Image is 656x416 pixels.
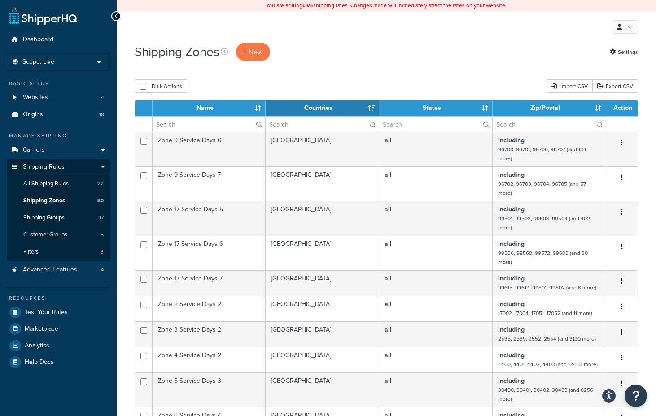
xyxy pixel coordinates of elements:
[266,347,379,372] td: [GEOGRAPHIC_DATA]
[498,205,525,214] b: including
[23,266,77,274] span: Advanced Features
[498,376,525,385] b: including
[7,159,110,261] li: Shipping Rules
[7,106,110,123] a: Origins 18
[23,94,48,101] span: Websites
[7,262,110,278] a: Advanced Features 4
[302,1,313,9] b: LIVE
[101,266,104,274] span: 4
[7,294,110,302] div: Resources
[498,309,592,317] small: 17002, 17004, 17051, 17052 (and 11 more)
[547,79,592,93] div: Import CSV
[153,372,266,407] td: Zone 5 Service Days 3
[498,284,596,292] small: 99615, 99619, 99801, 99802 (and 6 more)
[23,197,65,205] span: Shipping Zones
[153,201,266,236] td: Zone 17 Service Days 5
[266,372,379,407] td: [GEOGRAPHIC_DATA]
[25,309,68,316] span: Test Your Rates
[498,325,525,334] b: including
[498,145,586,162] small: 96700, 96701, 96706, 96707 (and 134 more)
[266,321,379,347] td: [GEOGRAPHIC_DATA]
[498,299,525,309] b: including
[7,210,110,226] li: Shipping Groups
[498,386,593,403] small: 30400, 30401, 30402, 30403 (and 6256 more)
[7,227,110,243] li: Customer Groups
[25,342,49,350] span: Analytics
[385,136,392,145] b: all
[23,248,39,256] span: Filters
[153,117,265,132] input: Search
[498,274,525,283] b: including
[498,350,525,360] b: including
[25,359,54,366] span: Help Docs
[385,170,392,180] b: all
[153,166,266,201] td: Zone 9 Service Days 7
[135,43,219,61] h1: Shipping Zones
[625,385,647,407] button: Open Resource Center
[7,193,110,209] li: Shipping Zones
[379,117,492,132] input: Search
[266,132,379,166] td: [GEOGRAPHIC_DATA]
[498,180,586,197] small: 96702, 96703, 96704, 96705 (and 57 more)
[7,159,110,175] a: Shipping Rules
[592,79,638,93] a: Export CSV
[7,31,110,48] a: Dashboard
[101,231,104,239] span: 5
[153,100,266,116] th: Name: activate to sort column ascending
[153,296,266,321] td: Zone 2 Service Days 2
[7,175,110,192] a: All Shipping Rules 22
[266,201,379,236] td: [GEOGRAPHIC_DATA]
[7,175,110,192] li: All Shipping Rules
[97,180,104,188] span: 22
[498,215,590,232] small: 99501, 99502, 99503, 99504 (and 402 more)
[99,111,104,118] span: 18
[99,214,104,222] span: 17
[7,321,110,337] li: Marketplace
[7,354,110,370] a: Help Docs
[101,94,104,101] span: 4
[23,180,69,188] span: All Shipping Rules
[243,47,263,57] span: + New
[23,111,43,118] span: Origins
[7,244,110,260] li: Filters
[7,106,110,123] li: Origins
[7,132,110,140] div: Manage Shipping
[153,321,266,347] td: Zone 3 Service Days 2
[7,89,110,106] li: Websites
[385,325,392,334] b: all
[97,197,104,205] span: 30
[25,325,58,333] span: Marketplace
[266,100,379,116] th: Countries: activate to sort column ascending
[266,117,379,132] input: Search
[7,262,110,278] li: Advanced Features
[22,58,54,66] span: Scope: Live
[379,100,492,116] th: States: activate to sort column ascending
[7,193,110,209] a: Shipping Zones 30
[498,335,596,343] small: 2535, 2539, 2552, 2554 (and 3120 more)
[9,7,77,25] a: ShipperHQ Home
[7,227,110,243] a: Customer Groups 5
[498,170,525,180] b: including
[7,142,110,158] a: Carriers
[385,205,392,214] b: all
[153,347,266,372] td: Zone 4 Service Days 2
[7,210,110,226] a: Shipping Groups 17
[266,270,379,296] td: [GEOGRAPHIC_DATA]
[153,132,266,166] td: Zone 9 Service Days 6
[610,46,638,58] a: Settings
[385,299,392,309] b: all
[23,214,65,222] span: Shipping Groups
[498,136,525,145] b: including
[385,350,392,360] b: all
[7,80,110,88] div: Basic Setup
[493,100,606,116] th: Zip/Postal: activate to sort column ascending
[7,337,110,354] a: Analytics
[23,146,45,154] span: Carriers
[7,304,110,320] a: Test Your Rates
[266,166,379,201] td: [GEOGRAPHIC_DATA]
